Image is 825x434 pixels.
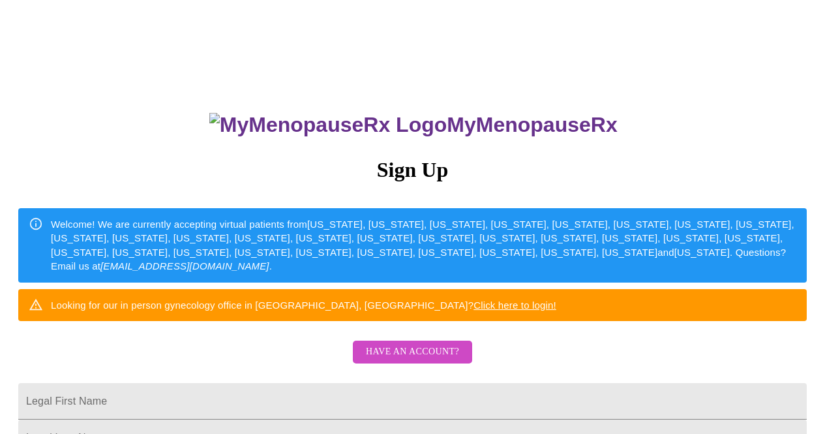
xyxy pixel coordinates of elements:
img: MyMenopauseRx Logo [209,113,447,137]
a: Have an account? [350,355,475,366]
div: Looking for our in person gynecology office in [GEOGRAPHIC_DATA], [GEOGRAPHIC_DATA]? [51,293,556,317]
span: Have an account? [366,344,459,360]
em: [EMAIL_ADDRESS][DOMAIN_NAME] [100,260,269,271]
button: Have an account? [353,341,472,364]
a: Click here to login! [473,300,556,311]
h3: Sign Up [18,158,807,182]
div: Welcome! We are currently accepting virtual patients from [US_STATE], [US_STATE], [US_STATE], [US... [51,212,796,279]
h3: MyMenopauseRx [20,113,807,137]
